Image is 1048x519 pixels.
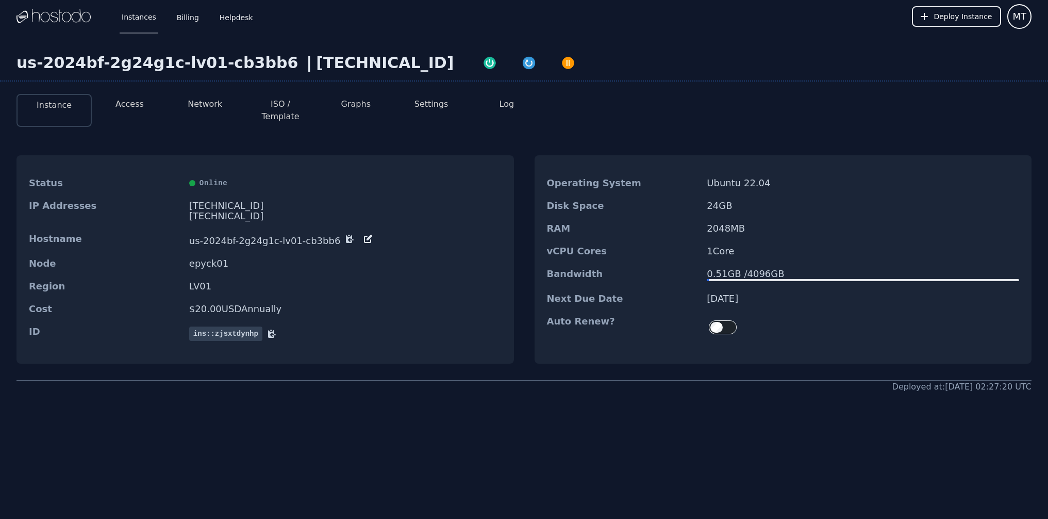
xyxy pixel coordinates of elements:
div: 0.51 GB / 4096 GB [707,269,1019,279]
span: MT [1012,9,1026,24]
button: Log [500,98,514,110]
dt: IP Addresses [29,201,181,221]
dd: 2048 MB [707,223,1019,234]
button: Graphs [341,98,371,110]
img: Restart [522,56,536,70]
div: | [302,54,316,72]
button: ISO / Template [251,98,310,123]
img: Logo [16,9,91,24]
button: Restart [509,54,548,70]
div: [TECHNICAL_ID] [189,201,502,211]
dt: Region [29,281,181,291]
div: us-2024bf-2g24g1c-lv01-cb3bb6 [16,54,302,72]
dt: Operating System [547,178,699,188]
span: Deploy Instance [934,11,992,22]
dt: Disk Space [547,201,699,211]
dd: Ubuntu 22.04 [707,178,1019,188]
dt: RAM [547,223,699,234]
dt: Cost [29,304,181,314]
img: Power Off [561,56,575,70]
dt: Hostname [29,234,181,246]
div: [TECHNICAL_ID] [189,211,502,221]
button: Settings [414,98,448,110]
dt: Auto Renew? [547,316,699,338]
dt: Bandwidth [547,269,699,281]
dt: Node [29,258,181,269]
dd: LV01 [189,281,502,291]
div: Deployed at: [DATE] 02:27:20 UTC [892,381,1032,393]
button: Power Off [548,54,588,70]
dt: Status [29,178,181,188]
button: User menu [1007,4,1032,29]
button: Deploy Instance [912,6,1001,27]
dt: Next Due Date [547,294,699,304]
dd: epyck01 [189,258,502,269]
img: Power On [483,56,497,70]
button: Power On [470,54,509,70]
dt: vCPU Cores [547,246,699,256]
button: Network [188,98,222,110]
dd: $ 20.00 USD Annually [189,304,502,314]
dt: ID [29,327,181,341]
button: Instance [37,99,72,111]
div: Online [189,178,502,188]
dd: 1 Core [707,246,1019,256]
dd: [DATE] [707,294,1019,304]
dd: us-2024bf-2g24g1c-lv01-cb3bb6 [189,234,502,246]
span: ins::zjsxtdynhp [189,327,262,341]
button: Access [115,98,144,110]
dd: 24 GB [707,201,1019,211]
div: [TECHNICAL_ID] [316,54,454,72]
